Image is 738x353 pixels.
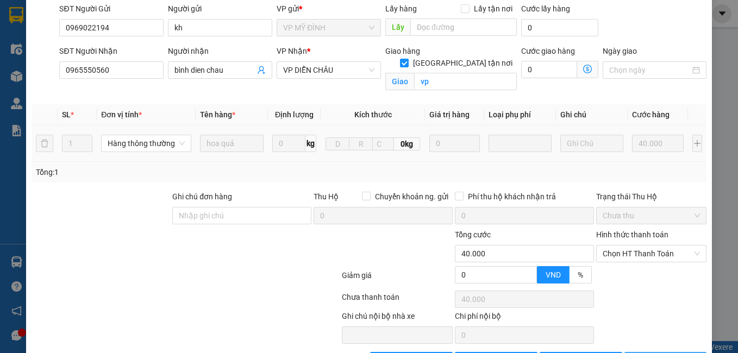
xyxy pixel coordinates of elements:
[385,4,417,13] span: Lấy hàng
[546,270,561,279] span: VND
[172,192,232,201] label: Ghi chú đơn hàng
[410,18,517,36] input: Dọc đường
[283,20,374,36] span: VP MỸ ĐÌNH
[429,135,480,152] input: 0
[341,269,454,288] div: Giảm giá
[277,47,307,55] span: VP Nhận
[692,135,702,152] button: plus
[62,110,71,119] span: SL
[521,61,577,78] input: Cước giao hàng
[603,245,701,262] span: Chọn HT Thanh Toán
[521,19,598,36] input: Cước lấy hàng
[342,310,453,326] div: Ghi chú nội bộ nhà xe
[349,137,373,150] input: R
[596,191,707,203] div: Trạng thái Thu Hộ
[556,104,628,125] th: Ghi chú
[385,73,414,90] span: Giao
[484,104,556,125] th: Loại phụ phí
[36,135,53,152] button: delete
[36,166,286,178] div: Tổng: 1
[470,3,517,15] span: Lấy tận nơi
[596,230,668,239] label: Hình thức thanh toán
[168,45,272,57] div: Người nhận
[371,191,453,203] span: Chuyển khoản ng. gửi
[354,110,392,119] span: Kích thước
[394,137,420,150] span: 0kg
[521,4,570,13] label: Cước lấy hàng
[200,110,235,119] span: Tên hàng
[200,135,264,152] input: VD: Bàn, Ghế
[277,3,381,15] div: VP gửi
[314,192,339,201] span: Thu Hộ
[603,47,637,55] label: Ngày giao
[326,137,349,150] input: D
[372,137,394,150] input: C
[632,110,670,119] span: Cước hàng
[521,47,575,55] label: Cước giao hàng
[59,45,164,57] div: SĐT Người Nhận
[560,135,623,152] input: Ghi Chú
[168,3,272,15] div: Người gửi
[409,57,517,69] span: [GEOGRAPHIC_DATA] tận nơi
[464,191,560,203] span: Phí thu hộ khách nhận trả
[172,207,311,224] input: Ghi chú đơn hàng
[429,110,470,119] span: Giá trị hàng
[385,18,410,36] span: Lấy
[257,66,266,74] span: user-add
[583,65,592,73] span: dollar-circle
[385,47,420,55] span: Giao hàng
[275,110,314,119] span: Định lượng
[632,135,684,152] input: 0
[283,62,374,78] span: VP DIỄN CHÂU
[108,135,185,152] span: Hàng thông thường
[455,310,594,326] div: Chi phí nội bộ
[101,110,142,119] span: Đơn vị tính
[341,291,454,310] div: Chưa thanh toán
[578,270,583,279] span: %
[455,230,491,239] span: Tổng cước
[603,207,701,224] span: Chưa thu
[609,64,691,76] input: Ngày giao
[414,73,517,90] input: Giao tận nơi
[305,135,316,152] span: kg
[59,3,164,15] div: SĐT Người Gửi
